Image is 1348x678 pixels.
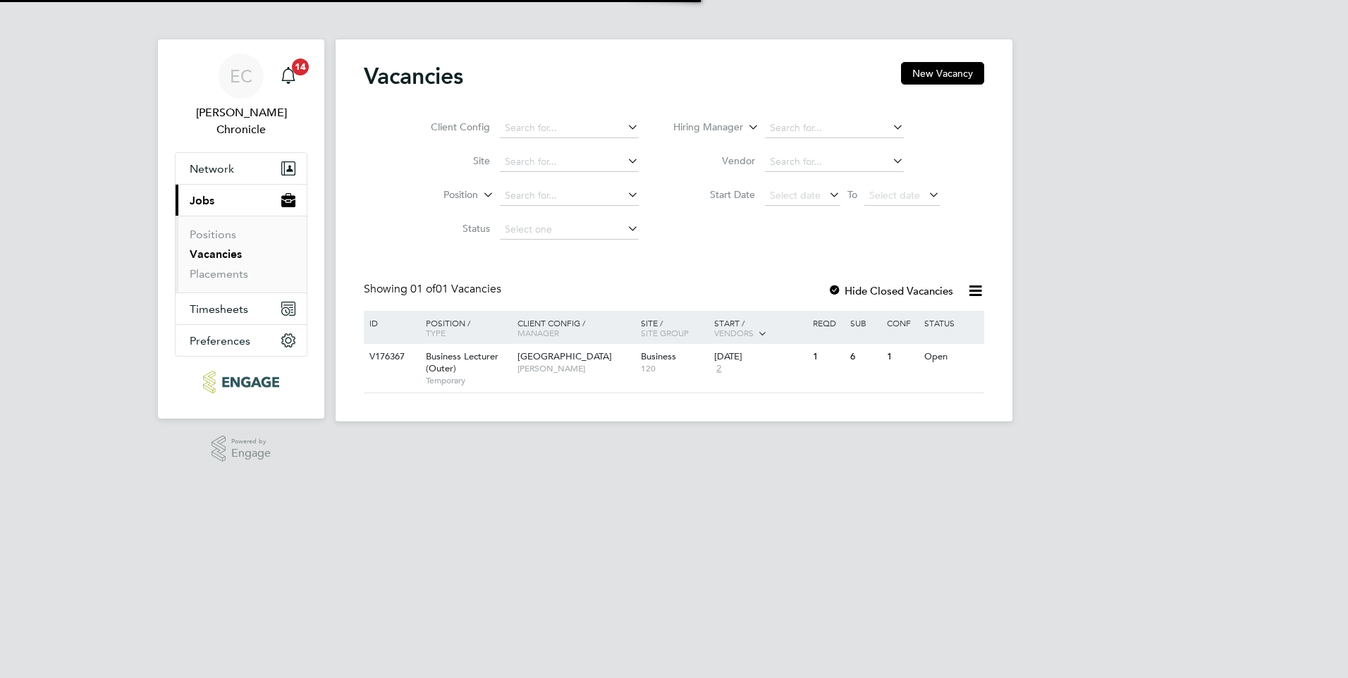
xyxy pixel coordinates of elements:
span: Preferences [190,334,250,347]
div: 1 [809,344,846,370]
span: [PERSON_NAME] [517,363,634,374]
span: Powered by [231,436,271,448]
div: Conf [883,311,920,335]
div: 6 [847,344,883,370]
input: Search for... [500,118,639,138]
a: Go to home page [175,371,307,393]
span: Temporary [426,375,510,386]
label: Vendor [674,154,755,167]
a: Powered byEngage [212,436,271,462]
div: Start / [711,311,809,346]
span: Engage [231,448,271,460]
div: Jobs [176,216,307,292]
a: 14 [274,54,302,99]
input: Search for... [765,152,904,172]
h2: Vacancies [364,62,463,90]
div: 1 [883,344,920,370]
span: Network [190,162,234,175]
a: Placements [190,267,248,281]
span: Site Group [641,327,689,338]
input: Select one [500,220,639,240]
label: Hide Closed Vacancies [828,284,953,297]
input: Search for... [500,152,639,172]
div: Status [921,311,982,335]
label: Status [409,222,490,235]
div: Position / [415,311,514,345]
div: Open [921,344,982,370]
span: Vendors [714,327,754,338]
label: Hiring Manager [662,121,743,135]
span: Select date [770,189,821,202]
nav: Main navigation [158,39,324,419]
button: Jobs [176,185,307,216]
div: Showing [364,282,504,297]
span: Type [426,327,446,338]
label: Start Date [674,188,755,201]
div: Sub [847,311,883,335]
span: Select date [869,189,920,202]
button: Timesheets [176,293,307,324]
div: Site / [637,311,711,345]
span: Jobs [190,194,214,207]
span: To [843,185,862,204]
span: Business Lecturer (Outer) [426,350,498,374]
input: Search for... [765,118,904,138]
div: [DATE] [714,351,806,363]
label: Client Config [409,121,490,133]
a: Positions [190,228,236,241]
a: EC[PERSON_NAME] Chronicle [175,54,307,138]
span: [GEOGRAPHIC_DATA] [517,350,612,362]
button: Preferences [176,325,307,356]
button: New Vacancy [901,62,984,85]
div: ID [366,311,415,335]
img: ncclondon-logo-retina.png [203,371,278,393]
span: Timesheets [190,302,248,316]
button: Network [176,153,307,184]
span: 01 Vacancies [410,282,501,296]
div: Reqd [809,311,846,335]
span: 2 [714,363,723,375]
label: Position [397,188,478,202]
span: 14 [292,58,309,75]
span: Business [641,350,676,362]
span: 01 of [410,282,436,296]
label: Site [409,154,490,167]
span: Evelyn Chronicle [175,104,307,138]
div: Client Config / [514,311,637,345]
span: EC [230,67,252,85]
div: V176367 [366,344,415,370]
span: Manager [517,327,559,338]
span: 120 [641,363,708,374]
a: Vacancies [190,247,242,261]
input: Search for... [500,186,639,206]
